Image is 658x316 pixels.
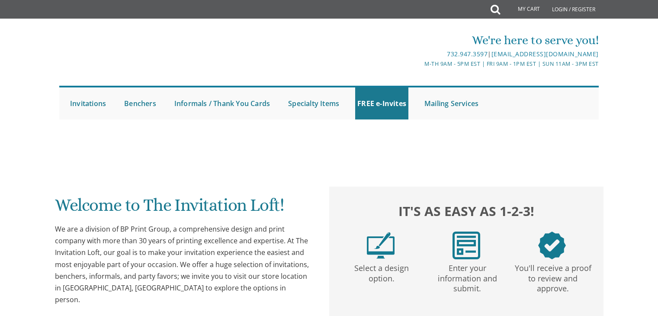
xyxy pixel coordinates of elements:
img: step2.png [453,232,480,259]
a: FREE e-Invites [355,87,408,119]
a: Specialty Items [286,87,341,119]
div: We're here to serve you! [240,32,599,49]
div: | [240,49,599,59]
a: 732.947.3597 [447,50,488,58]
div: We are a division of BP Print Group, a comprehensive design and print company with more than 30 y... [55,223,312,306]
p: Enter your information and submit. [426,259,508,294]
img: step1.png [367,232,395,259]
a: My Cart [499,1,546,18]
a: Informals / Thank You Cards [172,87,272,119]
a: [EMAIL_ADDRESS][DOMAIN_NAME] [491,50,599,58]
img: step3.png [538,232,566,259]
a: Benchers [122,87,158,119]
div: M-Th 9am - 5pm EST | Fri 9am - 1pm EST | Sun 11am - 3pm EST [240,59,599,68]
p: Select a design option. [340,259,423,284]
h2: It's as easy as 1-2-3! [338,201,595,221]
h1: Welcome to The Invitation Loft! [55,196,312,221]
a: Invitations [68,87,108,119]
a: Mailing Services [422,87,481,119]
p: You'll receive a proof to review and approve. [512,259,594,294]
